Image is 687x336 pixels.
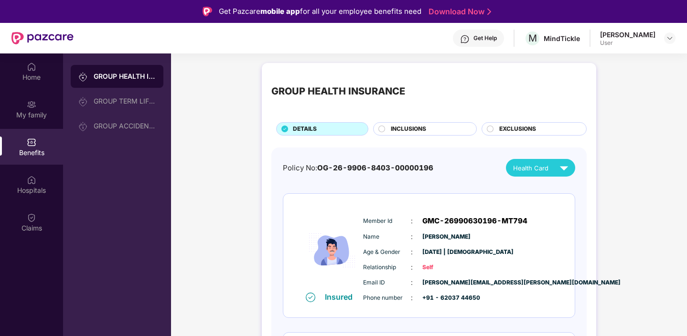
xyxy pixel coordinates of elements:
img: svg+xml;base64,PHN2ZyBpZD0iRHJvcGRvd24tMzJ4MzIiIHhtbG5zPSJodHRwOi8vd3d3LnczLm9yZy8yMDAwL3N2ZyIgd2... [666,34,674,42]
img: svg+xml;base64,PHN2ZyB4bWxucz0iaHR0cDovL3d3dy53My5vcmcvMjAwMC9zdmciIHdpZHRoPSIxNiIgaGVpZ2h0PSIxNi... [306,293,315,302]
div: Insured [325,292,358,302]
span: DETAILS [293,125,317,134]
img: svg+xml;base64,PHN2ZyB4bWxucz0iaHR0cDovL3d3dy53My5vcmcvMjAwMC9zdmciIHZpZXdCb3g9IjAgMCAyNCAyNCIgd2... [556,159,572,176]
img: icon [303,209,361,292]
span: : [411,277,413,288]
span: [PERSON_NAME] [422,232,470,241]
div: GROUP ACCIDENTAL INSURANCE [94,122,156,130]
span: : [411,231,413,242]
span: Age & Gender [363,248,411,257]
button: Health Card [506,159,575,177]
span: : [411,293,413,303]
img: svg+xml;base64,PHN2ZyBpZD0iSGVscC0zMngzMiIgeG1sbnM9Imh0dHA6Ly93d3cudzMub3JnLzIwMDAvc3ZnIiB3aWR0aD... [460,34,470,44]
img: Stroke [487,7,491,17]
span: Member Id [363,217,411,226]
div: MindTickle [544,34,580,43]
img: svg+xml;base64,PHN2ZyB3aWR0aD0iMjAiIGhlaWdodD0iMjAiIHZpZXdCb3g9IjAgMCAyMCAyMCIgZmlsbD0ibm9uZSIgeG... [78,122,88,131]
span: Email ID [363,278,411,287]
span: Name [363,232,411,241]
img: svg+xml;base64,PHN2ZyBpZD0iQmVuZWZpdHMiIHhtbG5zPSJodHRwOi8vd3d3LnczLm9yZy8yMDAwL3N2ZyIgd2lkdGg9Ij... [27,137,36,147]
span: [PERSON_NAME][EMAIL_ADDRESS][PERSON_NAME][DOMAIN_NAME] [422,278,470,287]
div: GROUP TERM LIFE INSURANCE [94,97,156,105]
span: OG-26-9906-8403-00000196 [317,163,433,172]
img: svg+xml;base64,PHN2ZyB3aWR0aD0iMjAiIGhlaWdodD0iMjAiIHZpZXdCb3g9IjAgMCAyMCAyMCIgZmlsbD0ibm9uZSIgeG... [27,100,36,109]
span: : [411,247,413,257]
a: Download Now [429,7,488,17]
img: svg+xml;base64,PHN2ZyBpZD0iSG9tZSIgeG1sbnM9Imh0dHA6Ly93d3cudzMub3JnLzIwMDAvc3ZnIiB3aWR0aD0iMjAiIG... [27,62,36,72]
span: +91 - 62037 44650 [422,294,470,303]
span: Self [422,263,470,272]
strong: mobile app [260,7,300,16]
div: Get Pazcare for all your employee benefits need [219,6,421,17]
span: EXCLUSIONS [499,125,536,134]
img: New Pazcare Logo [11,32,74,44]
div: [PERSON_NAME] [600,30,655,39]
span: : [411,262,413,273]
div: User [600,39,655,47]
span: INCLUSIONS [391,125,426,134]
span: Relationship [363,263,411,272]
img: Logo [203,7,212,16]
span: Health Card [513,163,548,173]
img: svg+xml;base64,PHN2ZyBpZD0iSG9zcGl0YWxzIiB4bWxucz0iaHR0cDovL3d3dy53My5vcmcvMjAwMC9zdmciIHdpZHRoPS... [27,175,36,185]
span: Phone number [363,294,411,303]
span: GMC-26990630196-MT794 [422,215,527,227]
div: GROUP HEALTH INSURANCE [94,72,156,81]
img: svg+xml;base64,PHN2ZyB3aWR0aD0iMjAiIGhlaWdodD0iMjAiIHZpZXdCb3g9IjAgMCAyMCAyMCIgZmlsbD0ibm9uZSIgeG... [78,97,88,106]
div: GROUP HEALTH INSURANCE [271,84,405,99]
img: svg+xml;base64,PHN2ZyBpZD0iQ2xhaW0iIHhtbG5zPSJodHRwOi8vd3d3LnczLm9yZy8yMDAwL3N2ZyIgd2lkdGg9IjIwIi... [27,213,36,222]
div: Policy No: [283,162,433,174]
img: svg+xml;base64,PHN2ZyB3aWR0aD0iMjAiIGhlaWdodD0iMjAiIHZpZXdCb3g9IjAgMCAyMCAyMCIgZmlsbD0ibm9uZSIgeG... [78,72,88,82]
span: : [411,216,413,226]
span: M [528,32,537,44]
div: Get Help [473,34,497,42]
span: [DATE] | [DEMOGRAPHIC_DATA] [422,248,470,257]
